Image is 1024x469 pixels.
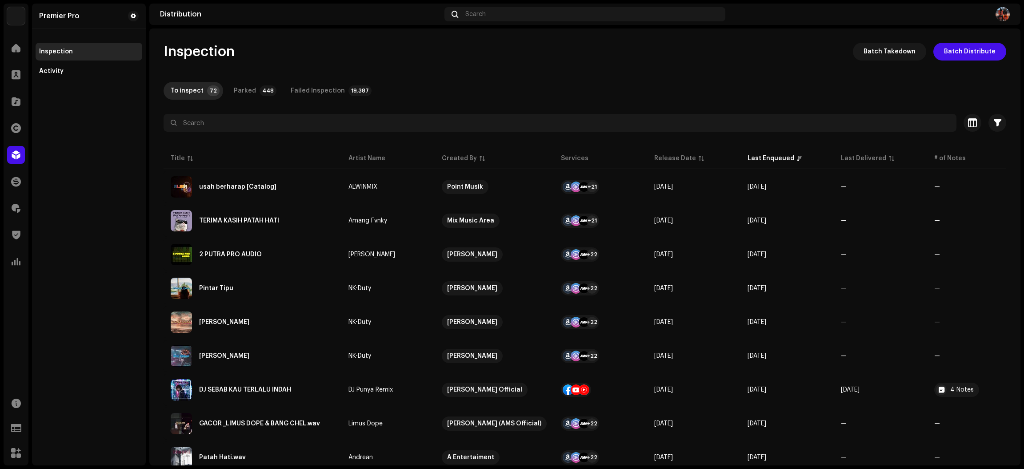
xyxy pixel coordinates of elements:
[199,218,279,224] div: TERIMA KASIH PATAH HATI
[654,285,673,291] span: Oct 7, 2025
[748,353,766,359] span: Oct 7, 2025
[199,420,320,427] div: GACOR _LIMUS DOPE & BANG CHEL.wav
[171,447,192,468] img: 12f0b229-8b75-4659-8960-5a092b9b70c5
[7,7,25,25] img: 64f15ab7-a28a-4bb5-a164-82594ec98160
[654,387,673,393] span: Feb 23, 2023
[260,85,276,96] p-badge: 448
[864,43,916,61] span: Batch Takedown
[841,184,847,190] span: —
[36,62,142,80] re-m-nav-item: Activity
[348,454,428,461] span: Andrean
[199,387,291,393] div: DJ SEBAB KAU TERLALU INDAH
[853,43,926,61] button: Batch Takedown
[447,180,483,194] div: Point Musik
[291,82,345,100] div: Failed Inspection
[934,319,1013,325] re-a-table-badge: —
[171,244,192,265] img: b4755b68-b490-483e-8238-bc617f016a47
[442,416,547,431] span: Anana Mulut Sagu (AMS Official)
[465,11,486,18] span: Search
[234,82,256,100] div: Parked
[348,285,428,291] span: NK-Duty
[934,454,1013,461] re-a-table-badge: —
[442,315,547,329] span: TIMUR KREATIF
[348,285,371,291] div: NK-Duty
[934,184,1013,190] re-a-table-badge: —
[654,353,673,359] span: Oct 7, 2025
[934,218,1013,224] re-a-table-badge: —
[587,215,597,226] div: +21
[442,450,547,465] span: A Entertaiment
[934,251,1013,258] re-a-table-badge: —
[748,454,766,461] span: Oct 4, 2025
[199,285,233,291] div: Pintar Tipu
[934,285,1013,291] re-a-table-badge: —
[654,454,673,461] span: Oct 4, 2025
[447,315,497,329] div: [PERSON_NAME]
[348,420,428,427] span: Limus Dope
[447,214,494,228] div: Mix Music Area
[587,452,597,463] div: +22
[748,387,766,393] span: Oct 6, 2025
[934,420,1013,427] re-a-table-badge: —
[348,218,428,224] span: Amang Fvnky
[841,454,847,461] span: —
[748,285,766,291] span: Oct 7, 2025
[348,353,428,359] span: NK-Duty
[447,247,497,262] div: [PERSON_NAME]
[171,210,192,231] img: 26da94d8-ff34-402a-9566-746b49fd89a9
[654,184,673,190] span: Oct 8, 2025
[587,283,597,294] div: +22
[587,351,597,361] div: +22
[442,247,547,262] span: Natalino Gumolung
[996,7,1010,21] img: e0da1e75-51bb-48e8-b89a-af9921f343bd
[39,68,64,75] div: Activity
[442,281,547,295] span: TIMUR KREATIF
[348,387,428,393] span: DJ Punya Remix
[348,319,371,325] div: NK-Duty
[348,387,393,393] div: DJ Punya Remix
[39,48,73,55] div: Inspection
[171,176,192,198] img: f8c62a23-ed99-40f1-8b90-7c3db2fc1d13
[654,154,696,163] div: Release Date
[934,353,1013,359] re-a-table-badge: —
[348,420,383,427] div: Limus Dope
[933,43,1006,61] button: Batch Distribute
[160,11,441,18] div: Distribution
[348,85,372,96] p-badge: 19,387
[171,154,185,163] div: Title
[841,387,860,393] span: Aug 26, 2025
[654,218,673,224] span: Oct 8, 2025
[841,420,847,427] span: —
[199,251,262,258] div: 2 PUTRA PRO AUDIO
[748,420,766,427] span: Oct 6, 2025
[841,353,847,359] span: —
[447,450,494,465] div: A Entertaiment
[447,383,522,397] div: [PERSON_NAME] Official
[587,182,597,192] div: +21
[442,154,477,163] div: Created By
[348,251,428,258] span: Natalino Gumolung
[654,251,673,258] span: Oct 7, 2025
[748,154,794,163] div: Last Enqueued
[841,285,847,291] span: —
[748,218,766,224] span: Oct 8, 2025
[950,387,974,393] div: 4 Notes
[348,353,371,359] div: NK-Duty
[442,383,547,397] span: DJ Keren Official
[39,12,80,20] div: Premier Pro
[748,319,766,325] span: Oct 7, 2025
[748,184,766,190] span: Oct 8, 2025
[348,454,373,461] div: Andrean
[841,319,847,325] span: —
[207,85,220,96] p-badge: 72
[199,319,249,325] div: Serba Salah
[447,281,497,295] div: [PERSON_NAME]
[442,349,547,363] span: TIMUR KREATIF
[164,43,235,61] span: Inspection
[171,379,192,400] img: a158ec61-4b40-4837-881e-5738730889c6
[654,319,673,325] span: Oct 7, 2025
[348,218,387,224] div: Amang Fvnky
[348,184,428,190] span: ALWINMIX
[654,420,673,427] span: Oct 6, 2025
[447,349,497,363] div: [PERSON_NAME]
